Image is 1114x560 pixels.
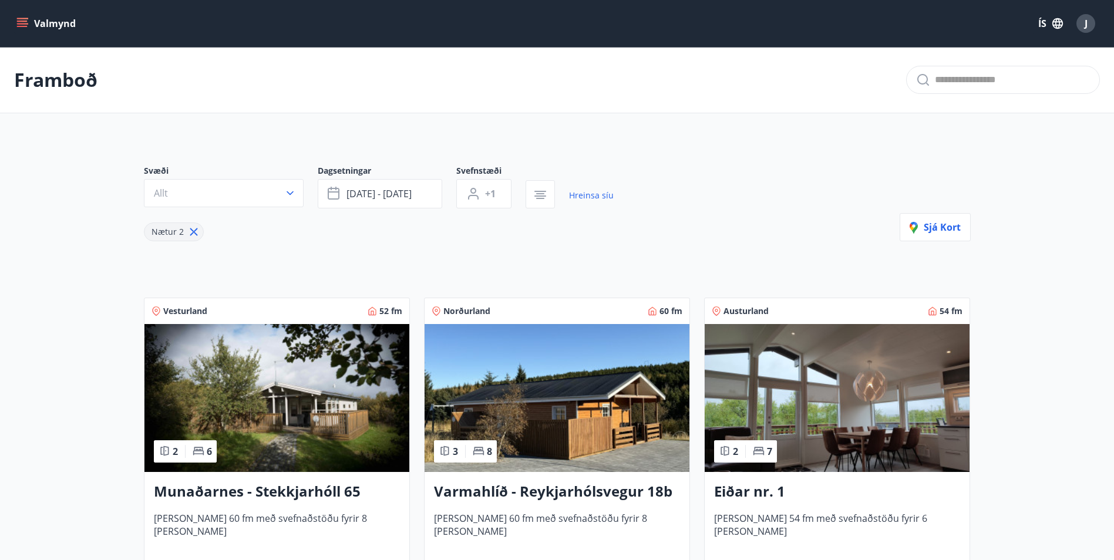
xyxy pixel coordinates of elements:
[434,512,680,551] span: [PERSON_NAME] 60 fm með svefnaðstöðu fyrir 8 [PERSON_NAME]
[144,165,318,179] span: Svæði
[144,324,409,472] img: Paella dish
[434,481,680,502] h3: Varmahlíð - Reykjarhólsvegur 18b
[569,183,614,208] a: Hreinsa síu
[659,305,682,317] span: 60 fm
[485,187,496,200] span: +1
[456,179,511,208] button: +1
[487,445,492,458] span: 8
[443,305,490,317] span: Norðurland
[154,512,400,551] span: [PERSON_NAME] 60 fm með svefnaðstöðu fyrir 8 [PERSON_NAME]
[714,481,960,502] h3: Eiðar nr. 1
[425,324,689,472] img: Paella dish
[346,187,412,200] span: [DATE] - [DATE]
[379,305,402,317] span: 52 fm
[733,445,738,458] span: 2
[318,165,456,179] span: Dagsetningar
[154,187,168,200] span: Allt
[714,512,960,551] span: [PERSON_NAME] 54 fm með svefnaðstöðu fyrir 6 [PERSON_NAME]
[144,222,204,241] div: Nætur 2
[318,179,442,208] button: [DATE] - [DATE]
[767,445,772,458] span: 7
[723,305,769,317] span: Austurland
[456,165,526,179] span: Svefnstæði
[163,305,207,317] span: Vesturland
[453,445,458,458] span: 3
[940,305,962,317] span: 54 fm
[1032,13,1069,34] button: ÍS
[144,179,304,207] button: Allt
[173,445,178,458] span: 2
[705,324,970,472] img: Paella dish
[154,481,400,502] h3: Munaðarnes - Stekkjarhóll 65
[1072,9,1100,38] button: J
[207,445,212,458] span: 6
[910,221,961,234] span: Sjá kort
[900,213,971,241] button: Sjá kort
[1085,17,1088,30] span: J
[14,67,97,93] p: Framboð
[14,13,80,34] button: menu
[152,226,184,237] span: Nætur 2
